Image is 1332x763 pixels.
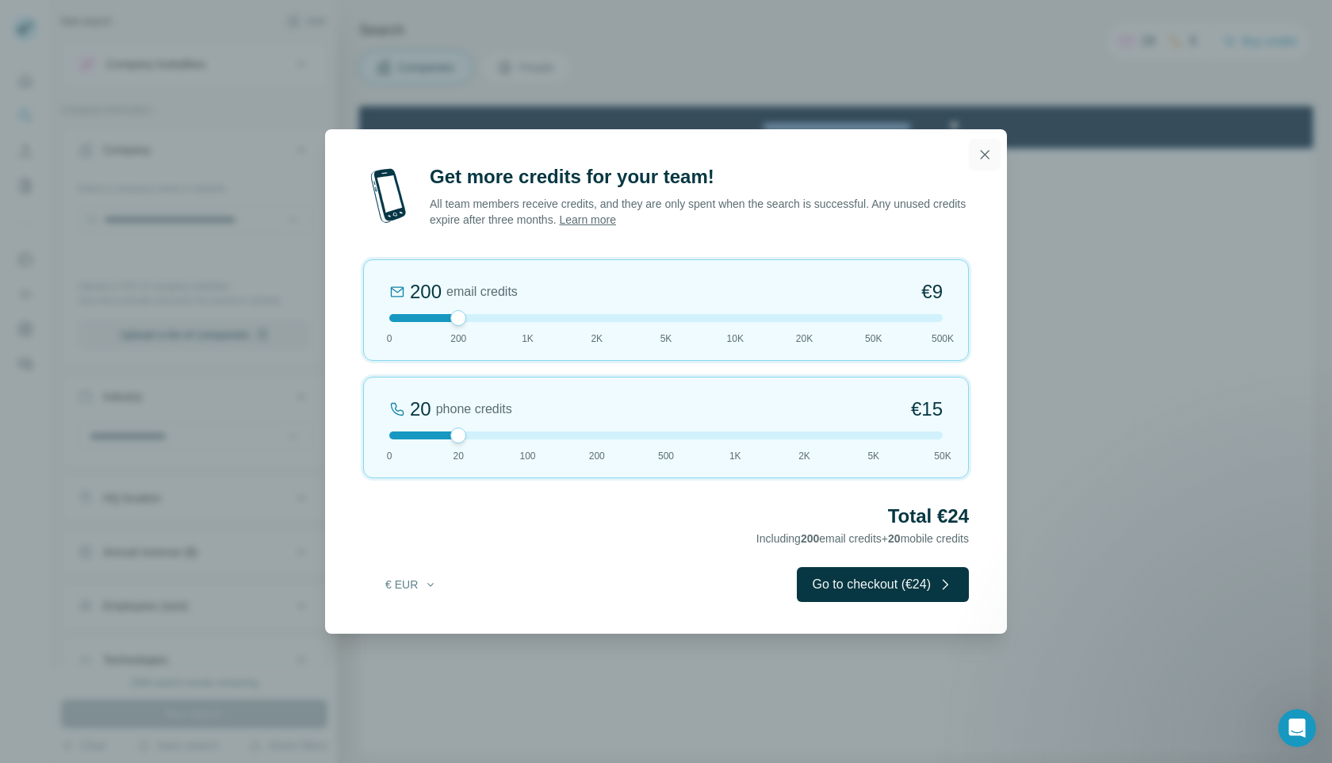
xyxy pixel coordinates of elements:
span: 50K [865,332,882,346]
span: 20 [454,449,464,463]
p: All team members receive credits, and they are only spent when the search is successful. Any unus... [430,196,969,228]
span: 50K [934,449,951,463]
span: 1K [522,332,534,346]
span: 0 [387,332,392,346]
span: 500 [658,449,674,463]
span: 2K [798,449,810,463]
span: 1K [729,449,741,463]
span: €9 [921,279,943,305]
div: 200 [410,279,442,305]
span: 5K [660,332,672,346]
button: Go to checkout (€24) [797,567,969,602]
span: 5K [867,449,879,463]
h2: Total €24 [363,504,969,529]
button: € EUR [374,570,448,599]
span: 200 [450,332,466,346]
span: 20K [796,332,813,346]
span: 0 [387,449,392,463]
span: 20 [888,532,901,545]
span: email credits [446,282,518,301]
img: mobile-phone [363,164,414,228]
iframe: Intercom live chat [1278,709,1316,747]
span: 200 [801,532,819,545]
span: Including email credits + mobile credits [756,532,969,545]
div: 20 [410,397,431,422]
span: 10K [727,332,744,346]
span: 200 [589,449,605,463]
a: Learn more [559,213,616,226]
span: 2K [591,332,603,346]
span: 500K [932,332,954,346]
div: Upgrade plan for full access to Surfe [366,3,589,38]
span: phone credits [436,400,512,419]
span: €15 [911,397,943,422]
span: 100 [519,449,535,463]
